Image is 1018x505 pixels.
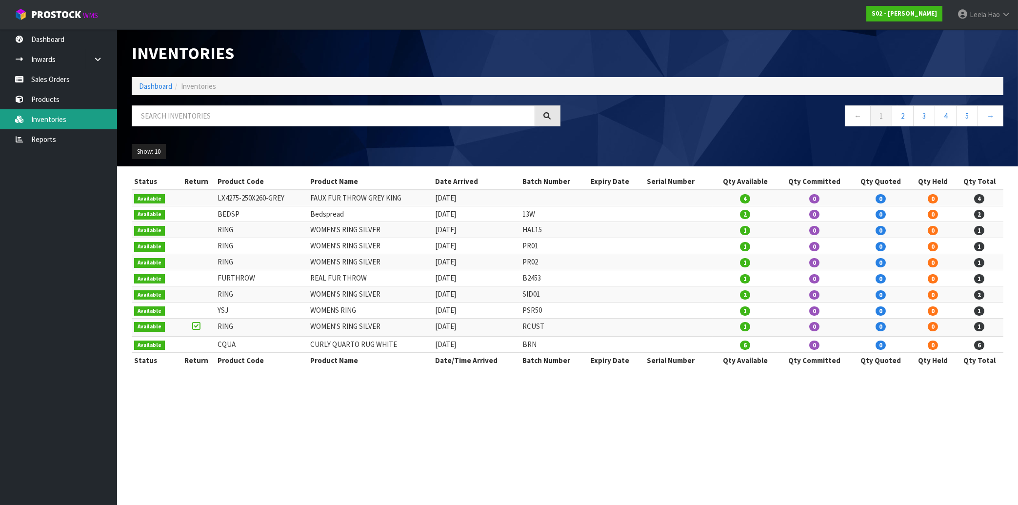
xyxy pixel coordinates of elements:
td: 13W [520,206,588,222]
span: Leela [970,10,986,19]
td: PR01 [520,238,588,254]
input: Search inventories [132,105,535,126]
td: RING [215,222,308,238]
td: [DATE] [433,302,520,318]
span: 0 [876,322,886,331]
span: Available [134,226,165,236]
th: Product Name [308,352,433,368]
td: RING [215,254,308,270]
td: [DATE] [433,270,520,286]
span: 0 [876,274,886,283]
nav: Page navigation [575,105,1004,129]
span: 1 [740,322,750,331]
span: ProStock [31,8,81,21]
span: 0 [876,242,886,251]
td: HAL15 [520,222,588,238]
td: REAL FUR THROW [308,270,433,286]
th: Qty Committed [778,174,852,189]
span: 0 [928,290,938,300]
td: WOMEN'S RING SILVER [308,238,433,254]
th: Return [178,352,215,368]
th: Qty Quoted [852,352,911,368]
th: Return [178,174,215,189]
img: cube-alt.png [15,8,27,20]
td: [DATE] [433,206,520,222]
span: 0 [809,210,819,219]
span: 2 [740,290,750,300]
span: 0 [928,226,938,235]
a: 3 [913,105,935,126]
span: Available [134,242,165,252]
th: Product Code [215,174,308,189]
span: 1 [740,242,750,251]
th: Qty Held [910,352,955,368]
span: Available [134,322,165,332]
span: 0 [809,306,819,316]
span: 0 [809,242,819,251]
td: RING [215,286,308,302]
span: Available [134,274,165,284]
th: Date Arrived [433,174,520,189]
span: Available [134,341,165,350]
span: 1 [974,226,984,235]
td: RING [215,318,308,336]
span: 4 [740,194,750,203]
td: SID01 [520,286,588,302]
span: 0 [809,274,819,283]
td: CQUA [215,337,308,353]
span: 0 [876,341,886,350]
td: CURLY QUARTO RUG WHITE [308,337,433,353]
th: Qty Total [955,174,1003,189]
a: 4 [935,105,957,126]
th: Qty Total [955,352,1003,368]
button: Show: 10 [132,144,166,160]
td: FAUX FUR THROW GREY KING [308,190,433,206]
td: RING [215,238,308,254]
th: Status [132,174,178,189]
td: [DATE] [433,286,520,302]
a: → [978,105,1003,126]
a: 2 [892,105,914,126]
span: 1 [740,258,750,267]
span: 0 [928,341,938,350]
span: 6 [974,341,984,350]
td: WOMEN'S RING SILVER [308,254,433,270]
td: YSJ [215,302,308,318]
th: Batch Number [520,352,588,368]
td: [DATE] [433,238,520,254]
span: 2 [974,290,984,300]
span: 0 [928,210,938,219]
span: 2 [974,210,984,219]
span: 1 [974,242,984,251]
th: Serial Number [644,174,713,189]
th: Qty Held [910,174,955,189]
td: WOMENS RING [308,302,433,318]
span: 0 [809,290,819,300]
span: 0 [928,274,938,283]
span: Available [134,306,165,316]
a: 1 [870,105,892,126]
span: Hao [988,10,1000,19]
span: 0 [876,306,886,316]
strong: S02 - [PERSON_NAME] [872,9,937,18]
span: 0 [809,226,819,235]
th: Expiry Date [588,174,644,189]
td: LX4275-250X260-GREY [215,190,308,206]
td: PR02 [520,254,588,270]
td: [DATE] [433,318,520,336]
th: Qty Available [713,352,777,368]
span: 0 [928,242,938,251]
span: 1 [974,306,984,316]
span: 0 [809,194,819,203]
span: 1 [740,226,750,235]
span: 2 [740,210,750,219]
span: Available [134,258,165,268]
td: Bedspread [308,206,433,222]
td: WOMEN'S RING SILVER [308,286,433,302]
span: 0 [876,194,886,203]
span: 1 [740,274,750,283]
span: Inventories [181,81,216,91]
span: 1 [740,306,750,316]
span: 0 [928,258,938,267]
th: Status [132,352,178,368]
